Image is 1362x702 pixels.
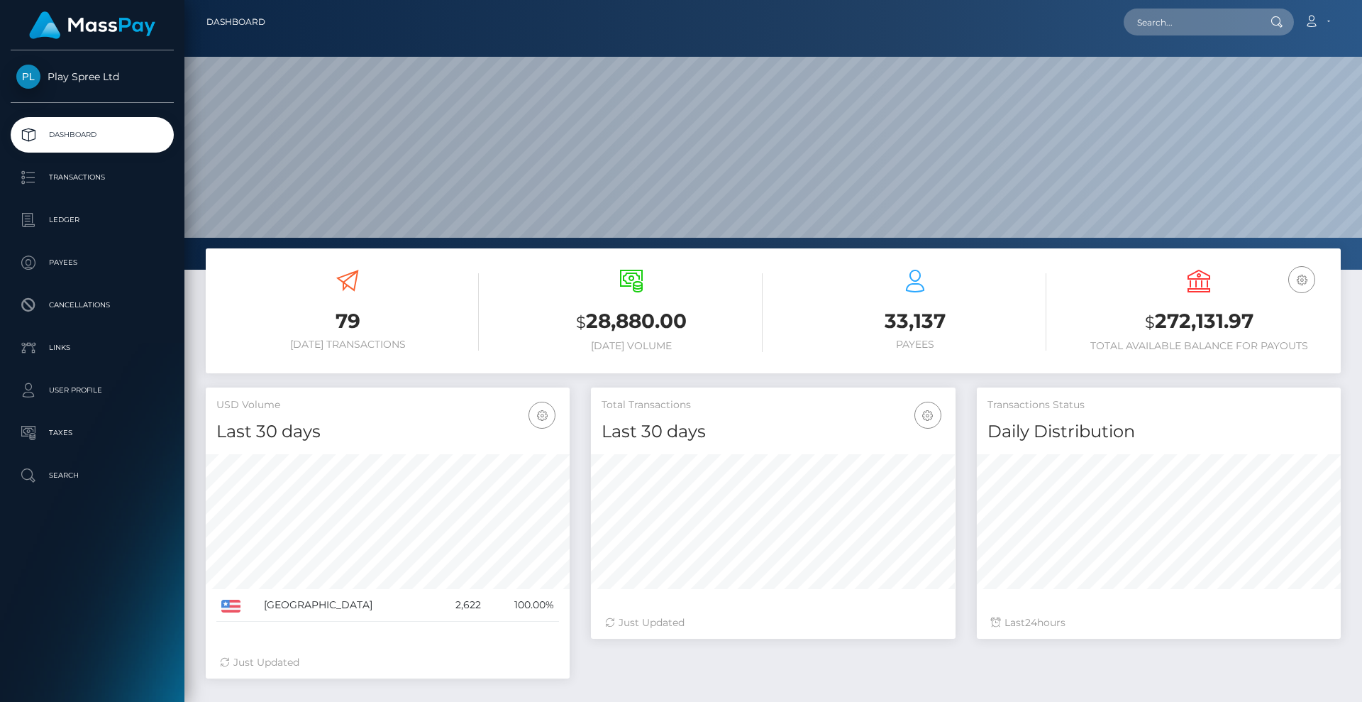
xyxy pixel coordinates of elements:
[221,600,240,613] img: US.png
[16,380,168,401] p: User Profile
[16,209,168,231] p: Ledger
[11,117,174,153] a: Dashboard
[259,589,433,622] td: [GEOGRAPHIC_DATA]
[216,398,559,412] h5: USD Volume
[16,252,168,273] p: Payees
[11,373,174,408] a: User Profile
[991,615,1327,630] div: Last hours
[16,465,168,486] p: Search
[16,124,168,146] p: Dashboard
[206,7,265,37] a: Dashboard
[987,419,1330,444] h4: Daily Distribution
[602,419,944,444] h4: Last 30 days
[1025,616,1037,629] span: 24
[433,589,486,622] td: 2,622
[1145,312,1155,332] small: $
[16,65,40,89] img: Play Spree Ltd
[486,589,559,622] td: 100.00%
[216,307,479,335] h3: 79
[220,655,555,670] div: Just Updated
[16,167,168,188] p: Transactions
[11,287,174,323] a: Cancellations
[216,419,559,444] h4: Last 30 days
[1068,340,1330,352] h6: Total Available Balance for Payouts
[11,202,174,238] a: Ledger
[1068,307,1330,336] h3: 272,131.97
[602,398,944,412] h5: Total Transactions
[500,307,763,336] h3: 28,880.00
[1124,9,1257,35] input: Search...
[16,295,168,316] p: Cancellations
[987,398,1330,412] h5: Transactions Status
[11,245,174,280] a: Payees
[16,422,168,444] p: Taxes
[29,11,155,39] img: MassPay Logo
[216,339,479,351] h6: [DATE] Transactions
[11,160,174,195] a: Transactions
[11,415,174,451] a: Taxes
[16,337,168,358] p: Links
[500,340,763,352] h6: [DATE] Volume
[784,339,1046,351] h6: Payees
[605,615,941,630] div: Just Updated
[576,312,586,332] small: $
[784,307,1046,335] h3: 33,137
[11,70,174,83] span: Play Spree Ltd
[11,458,174,493] a: Search
[11,330,174,366] a: Links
